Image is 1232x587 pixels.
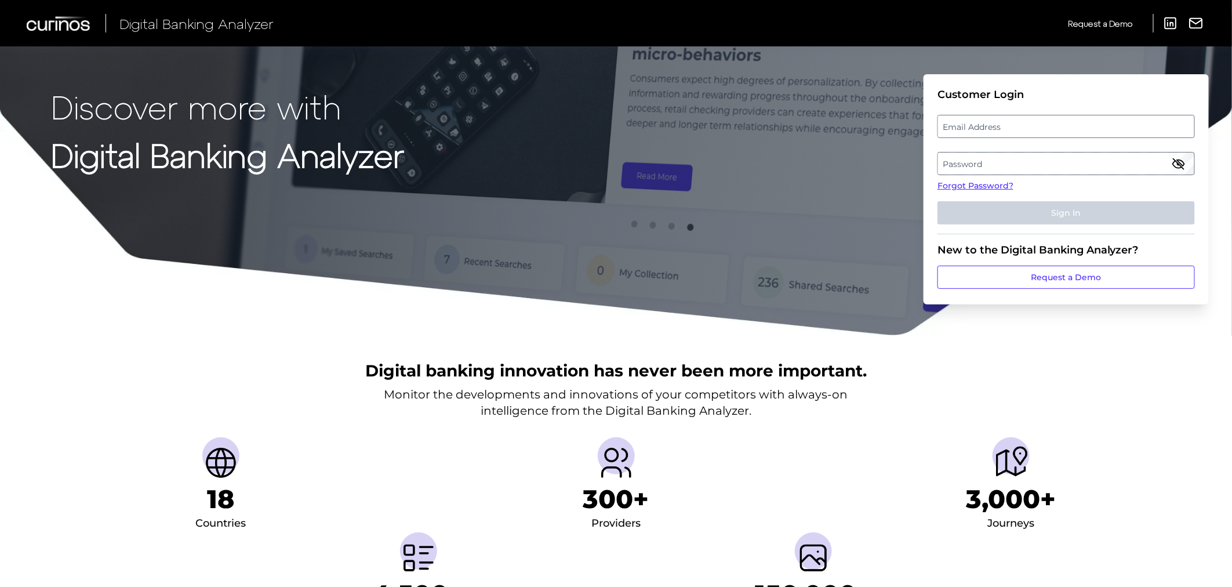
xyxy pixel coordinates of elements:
h1: 3,000+ [966,484,1056,514]
h1: 300+ [583,484,649,514]
h2: Digital banking innovation has never been more important. [365,360,867,382]
span: Request a Demo [1068,19,1133,28]
strong: Digital Banking Analyzer [51,135,404,174]
img: Curinos [27,16,92,31]
img: Countries [202,444,239,481]
img: Providers [598,444,635,481]
p: Discover more with [51,88,404,125]
img: Journeys [993,444,1030,481]
span: Digital Banking Analyzer [119,15,274,32]
img: Screenshots [795,539,832,577]
label: Password [938,153,1194,174]
div: Providers [591,514,641,533]
a: Request a Demo [937,266,1195,289]
button: Sign In [937,201,1195,224]
a: Forgot Password? [937,180,1195,192]
a: Request a Demo [1068,14,1133,33]
h1: 18 [207,484,234,514]
img: Metrics [400,539,437,577]
div: New to the Digital Banking Analyzer? [937,244,1195,256]
div: Countries [195,514,246,533]
div: Customer Login [937,88,1195,101]
p: Monitor the developments and innovations of your competitors with always-on intelligence from the... [384,386,848,419]
div: Journeys [988,514,1035,533]
label: Email Address [938,116,1194,137]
